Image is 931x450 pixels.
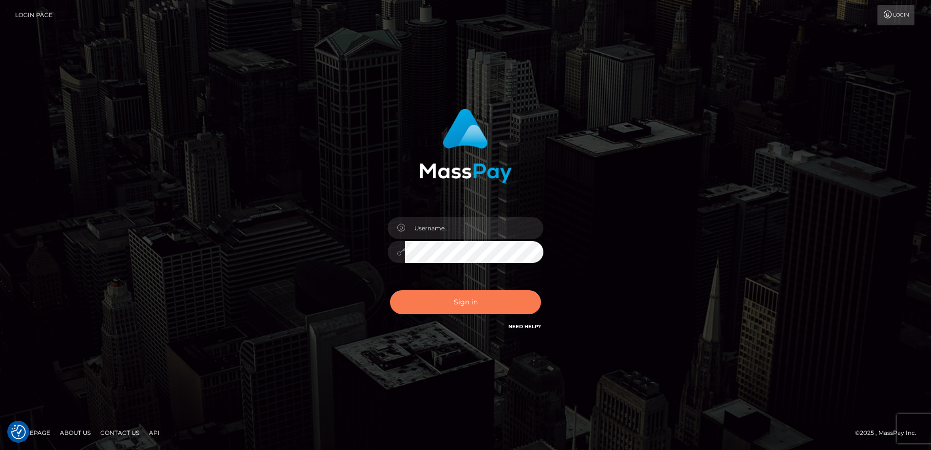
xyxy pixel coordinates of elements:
[508,323,541,330] a: Need Help?
[390,290,541,314] button: Sign in
[419,109,512,183] img: MassPay Login
[855,428,924,438] div: © 2025 , MassPay Inc.
[15,5,53,25] a: Login Page
[11,425,54,440] a: Homepage
[56,425,94,440] a: About Us
[11,425,26,439] img: Revisit consent button
[145,425,164,440] a: API
[96,425,143,440] a: Contact Us
[877,5,914,25] a: Login
[11,425,26,439] button: Consent Preferences
[405,217,543,239] input: Username...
